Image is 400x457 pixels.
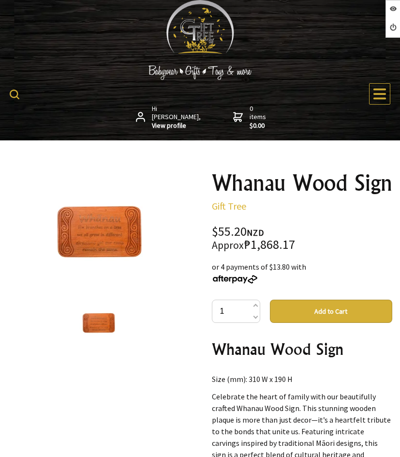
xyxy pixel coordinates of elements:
[212,275,258,284] img: Afterpay
[270,300,393,323] button: Add to Cart
[212,171,393,195] h1: Whanau Wood Sign
[152,105,202,130] span: Hi [PERSON_NAME],
[233,105,268,130] a: 0 items$0.00
[212,226,393,251] div: $55.20 ₱1,868.17
[212,239,244,252] small: Approx
[250,122,268,130] strong: $0.00
[10,90,19,99] img: product search
[80,305,117,341] img: Whanau Wood Sign
[152,122,202,130] strong: View profile
[50,183,146,280] img: Whanau Wood Sign
[250,104,268,130] span: 0 items
[128,65,273,80] img: Babywear - Gifts - Toys & more
[136,105,202,130] a: Hi [PERSON_NAME],View profile
[247,227,264,238] span: NZD
[212,261,393,284] div: or 4 payments of $13.80 with
[212,200,246,212] a: Gift Tree
[212,373,393,385] p: Size (mm): 310 W x 190 H
[212,337,393,361] h2: Whanau Wood Sign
